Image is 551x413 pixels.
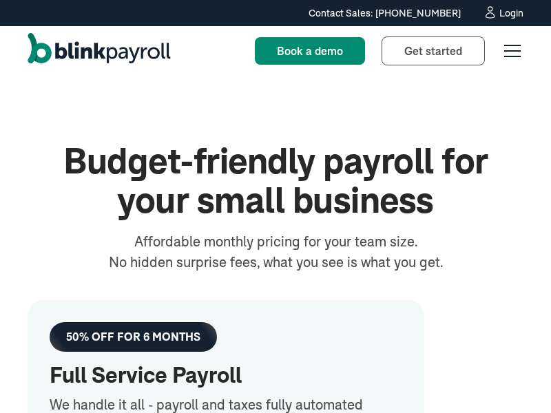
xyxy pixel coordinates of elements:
h1: Budget-friendly payroll for your small business [28,142,523,220]
span: Book a demo [277,44,343,58]
a: Get started [382,36,485,65]
div: Login [499,8,523,18]
div: Contact Sales: [PHONE_NUMBER] [309,6,461,21]
span: Get started [404,44,462,58]
a: home [28,33,171,69]
a: Book a demo [255,37,365,65]
div: Affordable monthly pricing for your team size. No hidden surprise fees, what you see is what you ... [105,231,446,273]
div: menu [496,34,523,67]
div: 50% OFF FOR 6 MONTHS [66,330,200,343]
h2: Full Service Payroll [50,363,402,389]
a: Login [483,6,523,21]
